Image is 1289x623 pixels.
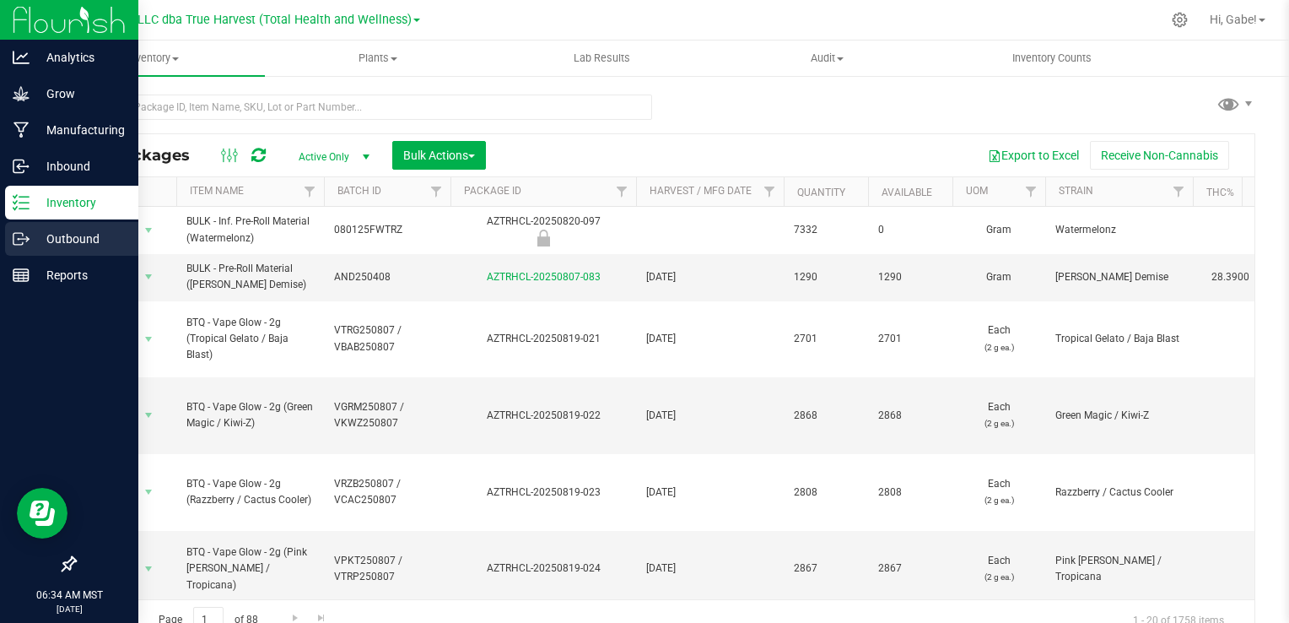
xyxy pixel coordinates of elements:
[8,603,131,615] p: [DATE]
[963,322,1035,355] span: Each
[794,561,858,577] span: 2867
[448,214,639,246] div: AZTRHCL-20250820-097
[963,269,1035,285] span: Gram
[334,399,440,431] span: VGRM250807 / VKWZ250807
[966,185,988,197] a: UOM
[74,95,652,120] input: Search Package ID, Item Name, SKU, Lot or Part Number...
[878,561,942,577] span: 2867
[794,485,858,501] span: 2808
[794,408,858,424] span: 2868
[334,476,440,508] span: VRZB250807 / VCAC250807
[608,177,636,206] a: Filter
[138,219,159,242] span: select
[878,331,942,347] span: 2701
[186,544,314,593] span: BTQ - Vape Glow - 2g (Pink [PERSON_NAME] / Tropicana)
[1055,331,1183,347] span: Tropical Gelato / Baja Blast
[138,328,159,351] span: select
[882,187,932,198] a: Available
[265,41,489,76] a: Plants
[715,51,938,66] span: Audit
[878,408,942,424] span: 2868
[646,408,774,424] span: [DATE]
[186,261,314,293] span: BULK - Pre-Roll Material ([PERSON_NAME] Demise)
[30,47,131,68] p: Analytics
[878,222,942,238] span: 0
[138,265,159,289] span: select
[756,177,784,206] a: Filter
[423,177,450,206] a: Filter
[963,553,1035,585] span: Each
[940,41,1164,76] a: Inventory Counts
[13,49,30,66] inline-svg: Analytics
[13,158,30,175] inline-svg: Inbound
[13,122,30,138] inline-svg: Manufacturing
[963,492,1035,508] p: (2 g ea.)
[30,120,131,140] p: Manufacturing
[715,41,939,76] a: Audit
[794,269,858,285] span: 1290
[334,222,440,238] span: 080125FWTRZ
[186,399,314,431] span: BTQ - Vape Glow - 2g (Green Magic / Kiwi-Z)
[646,269,774,285] span: [DATE]
[49,13,412,27] span: DXR FINANCE 4 LLC dba True Harvest (Total Health and Wellness)
[186,214,314,246] span: BULK - Inf. Pre-Roll Material (Watermelonz)
[1059,185,1093,197] a: Strain
[878,485,942,501] span: 2808
[17,488,67,539] iframe: Resource center
[190,185,244,197] a: Item Name
[266,51,488,66] span: Plants
[1055,222,1183,238] span: Watermelonz
[30,192,131,213] p: Inventory
[1017,177,1045,206] a: Filter
[334,553,440,585] span: VPKT250807 / VTRP250807
[646,561,774,577] span: [DATE]
[1055,553,1183,585] span: Pink [PERSON_NAME] / Tropicana
[963,476,1035,508] span: Each
[448,331,639,347] div: AZTRHCL-20250819-021
[13,230,30,247] inline-svg: Outbound
[878,269,942,285] span: 1290
[448,230,639,246] div: Newly Received
[1169,12,1190,28] div: Manage settings
[448,561,639,577] div: AZTRHCL-20250819-024
[977,141,1090,170] button: Export to Excel
[794,331,858,347] span: 2701
[337,185,381,197] a: Batch ID
[138,557,159,581] span: select
[490,41,715,76] a: Lab Results
[40,51,265,66] span: Inventory
[1210,13,1257,26] span: Hi, Gabe!
[138,480,159,504] span: select
[464,185,521,197] a: Package ID
[296,177,324,206] a: Filter
[646,485,774,501] span: [DATE]
[40,41,265,76] a: Inventory
[30,84,131,104] p: Grow
[8,588,131,603] p: 06:34 AM MST
[1055,485,1183,501] span: Razzberry / Cactus Cooler
[797,187,845,198] a: Quantity
[30,265,131,285] p: Reports
[646,331,774,347] span: [DATE]
[186,476,314,508] span: BTQ - Vape Glow - 2g (Razzberry / Cactus Cooler)
[650,185,752,197] a: Harvest / Mfg Date
[963,569,1035,585] p: (2 g ea.)
[334,269,440,285] span: AND250408
[1090,141,1229,170] button: Receive Non-Cannabis
[13,194,30,211] inline-svg: Inventory
[403,149,475,162] span: Bulk Actions
[1165,177,1193,206] a: Filter
[551,51,653,66] span: Lab Results
[186,315,314,364] span: BTQ - Vape Glow - 2g (Tropical Gelato / Baja Blast)
[1055,269,1183,285] span: [PERSON_NAME] Demise
[1206,187,1234,198] a: THC%
[794,222,858,238] span: 7332
[30,156,131,176] p: Inbound
[963,222,1035,238] span: Gram
[448,408,639,424] div: AZTRHCL-20250819-022
[1055,408,1183,424] span: Green Magic / Kiwi-Z
[138,404,159,427] span: select
[13,85,30,102] inline-svg: Grow
[963,415,1035,431] p: (2 g ea.)
[334,322,440,355] span: VTRG250807 / VBAB250807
